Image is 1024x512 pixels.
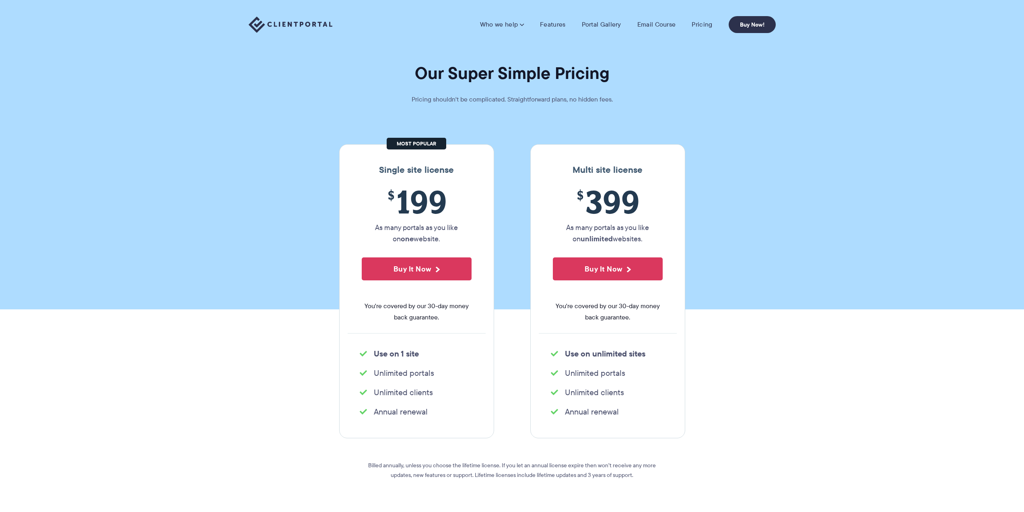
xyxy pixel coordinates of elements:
[540,21,565,29] a: Features
[637,21,676,29] a: Email Course
[539,165,677,175] h3: Multi site license
[360,367,474,379] li: Unlimited portals
[391,94,633,105] p: Pricing shouldn't be complicated. Straightforward plans, no hidden fees.
[360,406,474,417] li: Annual renewal
[362,257,472,280] button: Buy It Now
[480,21,524,29] a: Who we help
[553,183,663,220] span: 399
[367,460,657,480] p: Billed annually, unless you choose the lifetime license. If you let an annual license expire then...
[362,222,472,245] p: As many portals as you like on website.
[360,387,474,398] li: Unlimited clients
[692,21,712,29] a: Pricing
[551,387,665,398] li: Unlimited clients
[362,301,472,323] span: You're covered by our 30-day money back guarantee.
[362,183,472,220] span: 199
[551,406,665,417] li: Annual renewal
[374,348,419,360] strong: Use on 1 site
[553,222,663,245] p: As many portals as you like on websites.
[551,367,665,379] li: Unlimited portals
[565,348,645,360] strong: Use on unlimited sites
[729,16,776,33] a: Buy Now!
[582,21,621,29] a: Portal Gallery
[581,233,613,244] strong: unlimited
[401,233,414,244] strong: one
[553,257,663,280] button: Buy It Now
[348,165,486,175] h3: Single site license
[553,301,663,323] span: You're covered by our 30-day money back guarantee.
